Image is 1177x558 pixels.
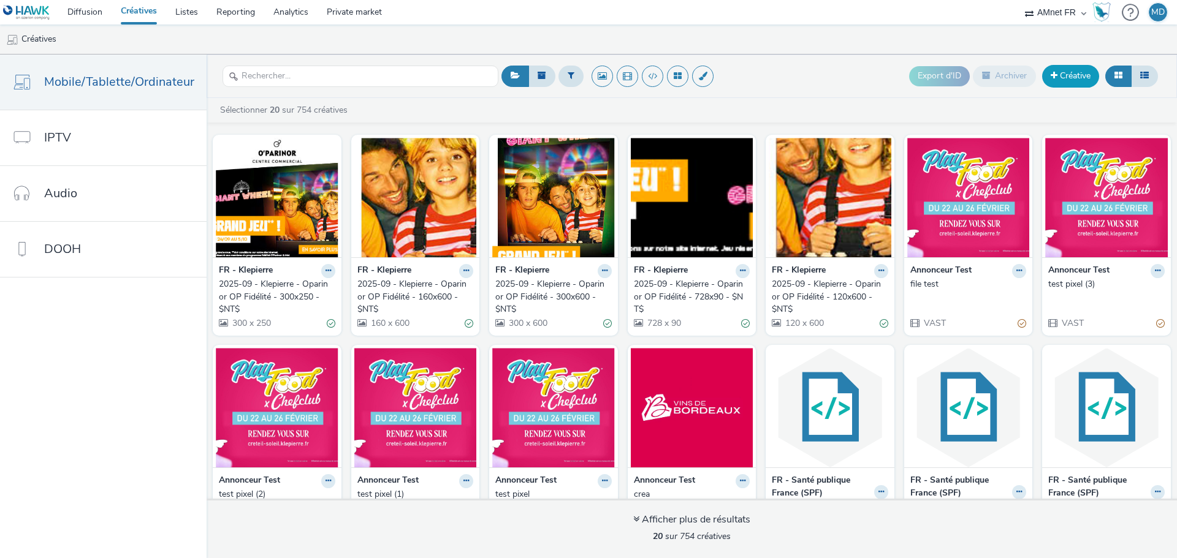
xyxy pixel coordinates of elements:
[495,278,612,315] a: 2025-09 - Klepierre - Oparinor OP Fidélité - 300x600 - $NT$
[327,317,335,330] div: Valide
[219,104,352,116] a: Sélectionner sur 754 créatives
[1048,278,1165,290] a: test pixel (3)
[634,278,745,315] div: 2025-09 - Klepierre - Oparinor OP Fidélité - 728x90 - $NT$
[357,278,474,315] a: 2025-09 - Klepierre - Oparinor OP Fidélité - 160x600 - $NT$
[357,488,474,500] a: test pixel (1)
[923,317,946,329] span: VAST
[880,317,888,330] div: Valide
[634,474,695,488] strong: Annonceur Test
[216,138,338,257] img: 2025-09 - Klepierre - Oparinor OP Fidélité - 300x250 - $NT$ visual
[1042,65,1099,87] a: Créative
[741,317,750,330] div: Valide
[1092,2,1116,22] a: Hawk Academy
[357,264,411,278] strong: FR - Klepierre
[631,138,753,257] img: 2025-09 - Klepierre - Oparinor OP Fidélité - 728x90 - $NT$ visual
[357,488,469,500] div: test pixel (1)
[219,264,273,278] strong: FR - Klepierre
[492,348,615,467] img: test pixel visual
[910,474,1010,499] strong: FR - Santé publique France (SPF)
[219,278,335,315] a: 2025-09 - Klepierre - Oparinor OP Fidélité - 300x250 - $NT$
[646,317,681,329] span: 728 x 90
[772,278,888,315] a: 2025-09 - Klepierre - Oparinor OP Fidélité - 120x600 - $NT$
[3,5,50,20] img: undefined Logo
[772,278,883,315] div: 2025-09 - Klepierre - Oparinor OP Fidélité - 120x600 - $NT$
[44,73,194,91] span: Mobile/Tablette/Ordinateur
[1061,317,1084,329] span: VAST
[270,104,280,116] strong: 20
[357,474,419,488] strong: Annonceur Test
[653,530,731,542] span: sur 754 créatives
[633,513,750,527] div: Afficher plus de résultats
[1131,66,1158,86] button: Liste
[907,138,1030,257] img: file test visual
[44,184,77,202] span: Audio
[219,474,280,488] strong: Annonceur Test
[508,317,547,329] span: 300 x 600
[1105,66,1132,86] button: Grille
[223,66,498,87] input: Rechercher...
[631,348,753,467] img: crea visual
[910,278,1022,290] div: file test
[219,278,330,315] div: 2025-09 - Klepierre - Oparinor OP Fidélité - 300x250 - $NT$
[219,488,335,500] a: test pixel (2)
[1048,278,1160,290] div: test pixel (3)
[354,348,477,467] img: test pixel (1) visual
[909,66,970,86] button: Export d'ID
[495,278,607,315] div: 2025-09 - Klepierre - Oparinor OP Fidélité - 300x600 - $NT$
[634,488,750,500] a: crea
[44,240,81,258] span: DOOH
[634,264,688,278] strong: FR - Klepierre
[769,138,891,257] img: 2025-09 - Klepierre - Oparinor OP Fidélité - 120x600 - $NT$ visual
[1151,3,1165,21] div: MD
[357,278,469,315] div: 2025-09 - Klepierre - Oparinor OP Fidélité - 160x600 - $NT$
[910,264,972,278] strong: Annonceur Test
[354,138,477,257] img: 2025-09 - Klepierre - Oparinor OP Fidélité - 160x600 - $NT$ visual
[772,474,871,499] strong: FR - Santé publique France (SPF)
[769,348,891,467] img: R-Notoriete-dCPM-Amnet-GrandPublic-SocioDemo-1864-GrandAngle-300x600-Multidevice - $423931816$ vi...
[1045,348,1168,467] img: R-Notoriete-dCPM-Amnet-GrandPublic-SocioDemo-1864-Pave-300x250-Multidevice - $424487586$ visual
[1092,2,1111,22] img: Hawk Academy
[495,488,607,500] div: test pixel
[653,530,663,542] strong: 20
[634,488,745,500] div: crea
[465,317,473,330] div: Valide
[219,488,330,500] div: test pixel (2)
[1156,317,1165,330] div: Partiellement valide
[973,66,1036,86] button: Archiver
[216,348,338,467] img: test pixel (2) visual
[231,317,271,329] span: 300 x 250
[1018,317,1026,330] div: Partiellement valide
[910,278,1027,290] a: file test
[495,474,557,488] strong: Annonceur Test
[772,264,826,278] strong: FR - Klepierre
[907,348,1030,467] img: R-Notoriete-dCPM-Amnet-GrandPublic-SocioDemo-1864-Pave-300x250-Multidevice - $424098137$ visual
[1048,264,1110,278] strong: Annonceur Test
[492,138,615,257] img: 2025-09 - Klepierre - Oparinor OP Fidélité - 300x600 - $NT$ visual
[495,488,612,500] a: test pixel
[495,264,549,278] strong: FR - Klepierre
[603,317,612,330] div: Valide
[1045,138,1168,257] img: test pixel (3) visual
[370,317,409,329] span: 160 x 600
[6,34,18,46] img: mobile
[784,317,824,329] span: 120 x 600
[44,129,71,146] span: IPTV
[634,278,750,315] a: 2025-09 - Klepierre - Oparinor OP Fidélité - 728x90 - $NT$
[1048,474,1148,499] strong: FR - Santé publique France (SPF)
